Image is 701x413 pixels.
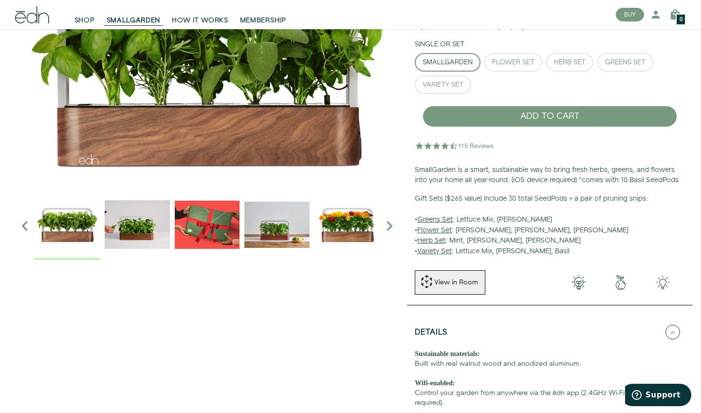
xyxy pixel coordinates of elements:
img: EMAILS_-_Holiday_21_PT1_28_9986b34a-7908-4121-b1c1-9595d1e43abe_1024x.png [175,192,240,257]
img: edn-trim-basil.2021-09-07_14_55_24_1024x.gif [105,192,170,257]
span: HOW IT WORKS [172,16,228,25]
img: 4.5 star rating [415,136,495,155]
img: Official-EDN-SMALLGARDEN-HERB-HERO-SLV-2000px_1024x.png [35,192,100,257]
span: SMALLGARDEN [107,16,161,25]
button: Details [415,315,685,349]
img: 001-light-bulb.png [558,275,600,290]
img: edn-smallgarden-tech.png [642,275,683,290]
u: Flower Set [417,225,452,235]
a: MEMBERSHIP [234,4,292,25]
img: green-earth.png [600,275,642,290]
div: Flower Set [492,59,535,66]
span: MEMBERSHIP [240,16,286,25]
u: Herb Set [417,236,445,245]
div: Greens Set [605,59,646,66]
button: ADD TO CART [423,106,677,127]
span: SHOP [74,16,95,25]
div: 4 / 6 [244,192,310,260]
i: Next slide [380,216,399,236]
div: 1 / 6 [35,192,100,260]
button: Variety Set [415,75,471,94]
i: Previous slide [15,216,35,236]
button: BUY [616,8,644,21]
p: • : Lettuce Mix, [PERSON_NAME] • : [PERSON_NAME], [PERSON_NAME], [PERSON_NAME] • : Mint, [PERSON_... [415,194,685,257]
img: edn-smallgarden-marigold-hero-SLV-2000px_1024x.png [314,192,380,257]
a: SHOP [69,4,101,25]
b: Wifi-enabled: [415,379,455,387]
div: View in Room [433,278,479,287]
a: HOW IT WORKS [166,4,234,25]
div: 2 / 6 [105,192,170,260]
button: View in Room [415,270,485,295]
label: Single or Set [415,39,464,49]
img: edn-smallgarden-mixed-herbs-table-product-2000px_1024x.jpg [244,192,310,257]
button: Flower Set [484,53,542,72]
p: SmallGarden is a smart, sustainable way to bring fresh herbs, greens, and flowers into your home ... [415,165,685,186]
button: Herb Set [546,53,593,72]
div: Herb Set [554,59,586,66]
iframe: Opens a widget where you can find more information [625,384,691,408]
div: Variety Set [423,81,463,88]
div: 5 / 6 [314,192,380,260]
b: Gift Sets ($265 value) Include 30 total SeedPods + a pair of pruning snips: [415,194,648,204]
div: 3 / 6 [175,192,240,260]
div: SmallGarden [423,59,473,66]
u: Variety Set [417,246,452,256]
h5: Details [415,328,448,339]
a: SMALLGARDEN [101,4,166,25]
u: Greens Set [417,215,453,225]
button: SmallGarden [415,53,480,72]
button: Greens Set [597,53,653,72]
span: 0 [680,17,683,22]
b: Sustainable materials: [415,350,480,357]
